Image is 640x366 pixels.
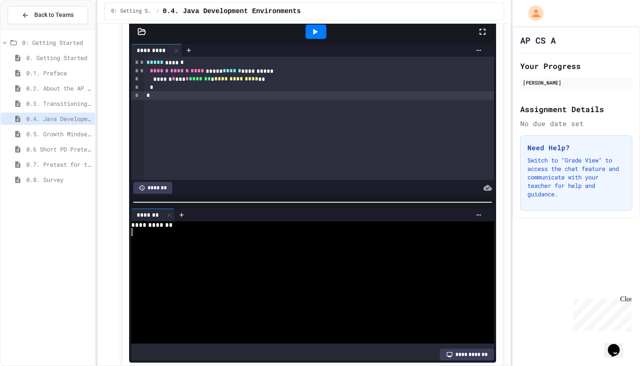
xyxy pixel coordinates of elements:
[111,8,153,15] span: 0: Getting Started
[22,38,91,47] span: 0: Getting Started
[26,69,91,77] span: 0.1. Preface
[520,118,632,129] div: No due date set
[156,8,159,15] span: /
[570,295,632,331] iframe: chat widget
[26,175,91,184] span: 0.8. Survey
[523,79,630,86] div: [PERSON_NAME]
[163,6,301,17] span: 0.4. Java Development Environments
[520,60,632,72] h2: Your Progress
[520,103,632,115] h2: Assignment Details
[26,145,91,154] span: 0.6 Short PD Pretest
[26,99,91,108] span: 0.3. Transitioning from AP CSP to AP CSA
[8,6,88,24] button: Back to Teams
[527,143,625,153] h3: Need Help?
[527,156,625,198] p: Switch to "Grade View" to access the chat feature and communicate with your teacher for help and ...
[26,114,91,123] span: 0.4. Java Development Environments
[3,3,58,54] div: Chat with us now!Close
[34,11,74,19] span: Back to Teams
[26,84,91,93] span: 0.2. About the AP CSA Exam
[26,160,91,169] span: 0.7. Pretest for the AP CSA Exam
[604,332,632,358] iframe: chat widget
[26,53,91,62] span: 0. Getting Started
[519,3,546,23] div: My Account
[26,129,91,138] span: 0.5. Growth Mindset and Pair Programming
[520,34,556,46] h1: AP CS A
